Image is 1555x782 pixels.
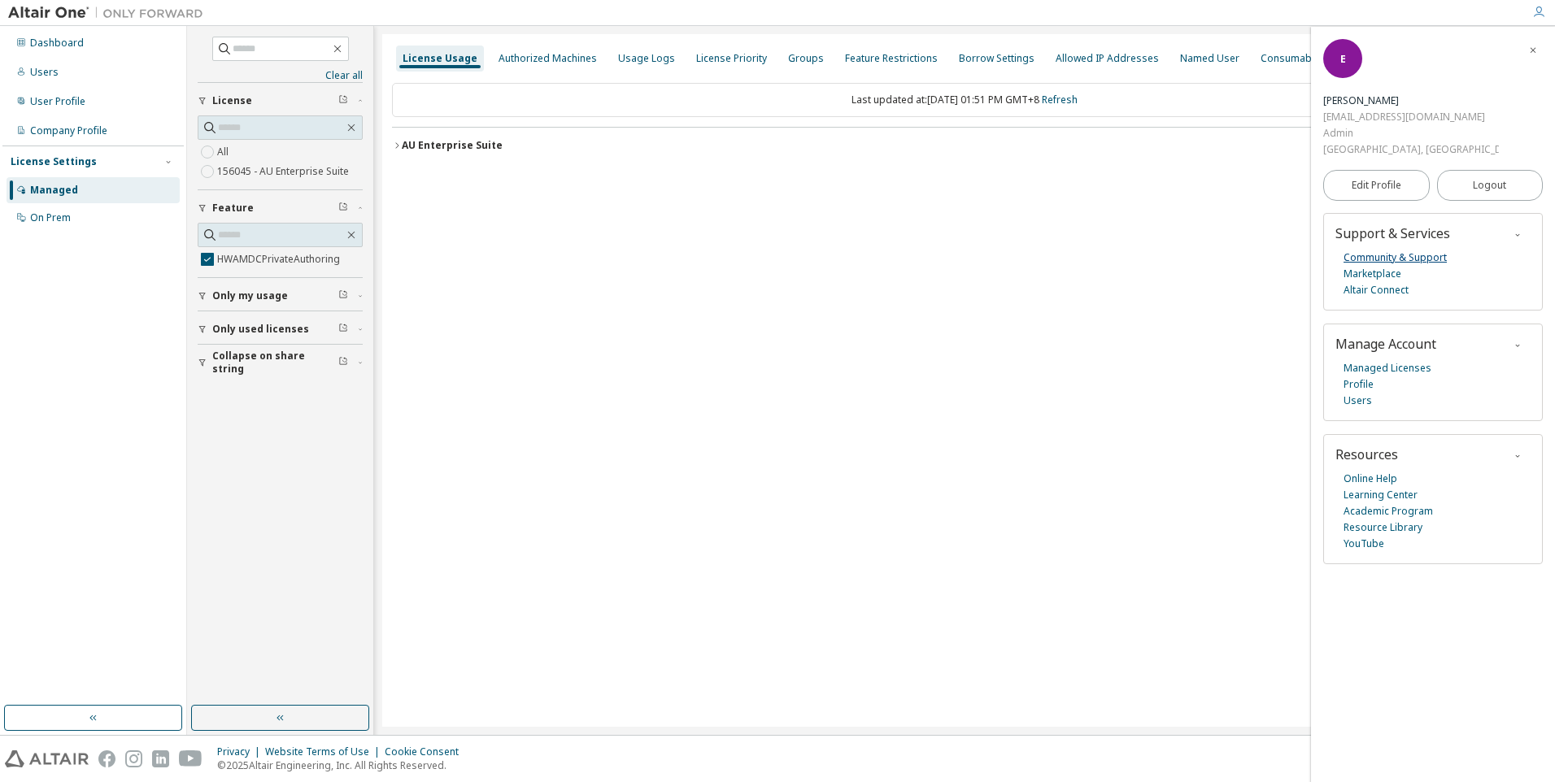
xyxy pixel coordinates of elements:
span: Collapse on share string [212,350,338,376]
div: Last updated at: [DATE] 01:51 PM GMT+8 [392,83,1537,117]
span: Clear filter [338,94,348,107]
div: [GEOGRAPHIC_DATA], [GEOGRAPHIC_DATA] [1323,141,1499,158]
div: Consumables [1261,52,1326,65]
div: Named User [1180,52,1239,65]
div: Allowed IP Addresses [1056,52,1159,65]
div: [EMAIL_ADDRESS][DOMAIN_NAME] [1323,109,1499,125]
img: facebook.svg [98,750,115,767]
div: Authorized Machines [499,52,597,65]
div: AU Enterprise Suite [402,139,503,152]
button: AU Enterprise SuiteLicense ID: 156045 [392,128,1537,163]
span: Feature [212,202,254,215]
div: Company Profile [30,124,107,137]
div: Ellah Mae Basmayor [1323,93,1499,109]
img: instagram.svg [125,750,142,767]
span: Support & Services [1335,224,1450,242]
button: Only used licenses [198,311,363,347]
div: Feature Restrictions [845,52,938,65]
div: License Settings [11,155,97,168]
a: Community & Support [1344,250,1447,266]
div: License Usage [403,52,477,65]
div: Admin [1323,125,1499,141]
button: License [198,83,363,119]
img: altair_logo.svg [5,750,89,767]
a: Profile [1344,376,1374,393]
a: Users [1344,393,1372,409]
button: Feature [198,190,363,226]
label: All [217,142,232,162]
a: Edit Profile [1323,170,1430,201]
div: License Priority [696,52,767,65]
div: Privacy [217,745,265,758]
a: Refresh [1042,93,1078,106]
a: Altair Connect [1344,282,1409,298]
div: Website Terms of Use [265,745,385,758]
span: Edit Profile [1352,179,1401,192]
span: Only my usage [212,289,288,302]
span: Clear filter [338,202,348,215]
p: © 2025 Altair Engineering, Inc. All Rights Reserved. [217,758,468,772]
a: Online Help [1344,471,1397,487]
div: User Profile [30,95,85,108]
label: HWAMDCPrivateAuthoring [217,250,343,269]
a: Marketplace [1344,266,1401,282]
button: Logout [1437,170,1544,201]
div: Users [30,66,59,79]
img: Altair One [8,5,211,21]
span: Clear filter [338,323,348,336]
button: Only my usage [198,278,363,314]
div: Usage Logs [618,52,675,65]
a: Resource Library [1344,519,1422,536]
span: Logout [1473,177,1506,193]
span: Clear filter [338,356,348,369]
button: Collapse on share string [198,345,363,380]
span: E [1340,52,1346,66]
a: Clear all [198,69,363,82]
a: Academic Program [1344,503,1433,519]
a: Managed Licenses [1344,360,1431,376]
img: youtube.svg [179,750,203,767]
span: Clear filter [338,289,348,302]
div: Managed [30,184,78,197]
span: Resources [1335,445,1398,463]
a: YouTube [1344,536,1384,552]
span: License [212,94,252,107]
span: Only used licenses [212,323,309,336]
label: 156045 - AU Enterprise Suite [217,162,352,181]
span: Manage Account [1335,335,1436,353]
div: Cookie Consent [385,745,468,758]
div: Dashboard [30,37,84,50]
div: Borrow Settings [959,52,1034,65]
div: On Prem [30,211,71,224]
div: Groups [788,52,824,65]
img: linkedin.svg [152,750,169,767]
a: Learning Center [1344,487,1418,503]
